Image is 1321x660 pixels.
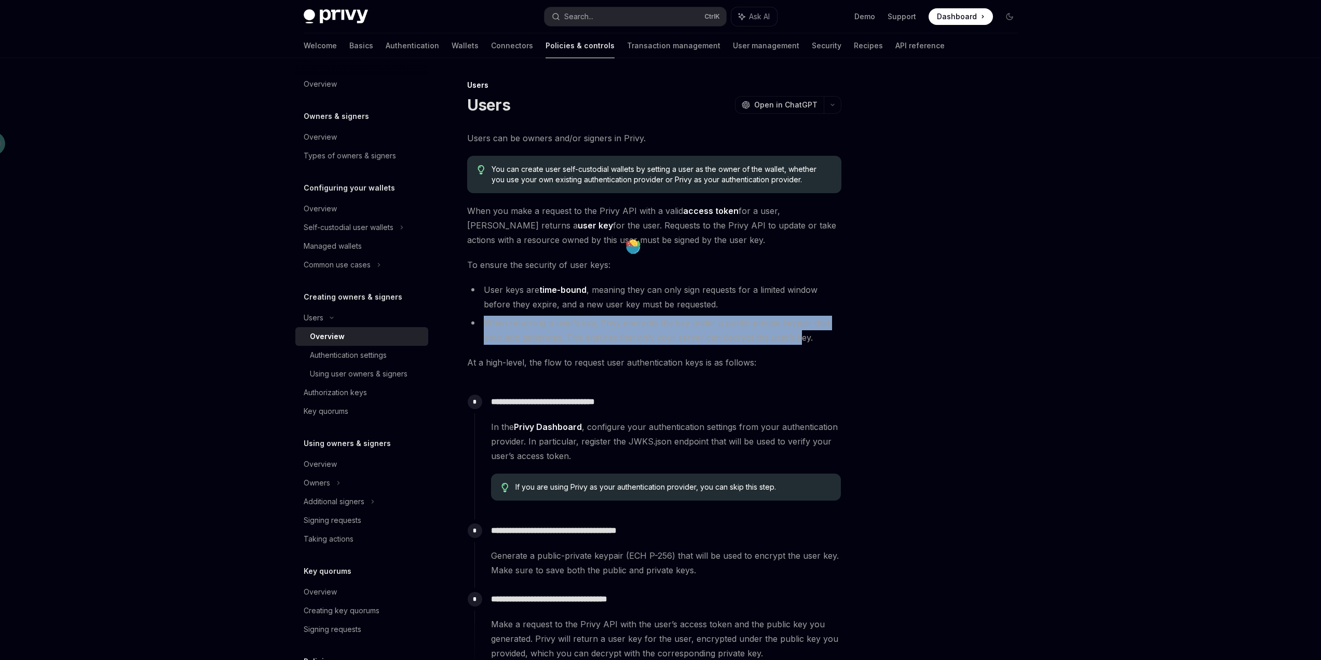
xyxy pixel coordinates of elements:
[386,33,439,58] a: Authentication
[578,220,613,231] strong: user key
[467,282,841,312] li: User keys are , meaning they can only sign requests for a limited window before they expire, and ...
[295,620,428,639] a: Signing requests
[895,33,945,58] a: API reference
[304,182,395,194] h5: Configuring your wallets
[295,402,428,421] a: Key quorums
[888,11,916,22] a: Support
[304,291,402,303] h5: Creating owners & signers
[304,386,367,399] div: Authorization keys
[304,405,348,417] div: Key quorums
[467,131,841,145] span: Users can be owners and/or signers in Privy.
[310,349,387,361] div: Authentication settings
[295,365,428,383] a: Using user owners & signers
[937,11,977,22] span: Dashboard
[754,100,818,110] span: Open in ChatGPT
[929,8,993,25] a: Dashboard
[491,548,841,577] span: Generate a public-private keypair (ECH P-256) that will be used to encrypt the user key. Make sur...
[304,495,364,508] div: Additional signers
[304,9,368,24] img: dark logo
[1001,8,1018,25] button: Toggle dark mode
[683,206,739,216] strong: access token
[304,150,396,162] div: Types of owners & signers
[304,110,369,123] h5: Owners & signers
[478,165,485,174] svg: Tip
[304,33,337,58] a: Welcome
[467,96,510,114] h1: Users
[749,11,770,22] span: Ask AI
[515,482,830,492] span: If you are using Privy as your authentication provider, you can skip this step.
[304,131,337,143] div: Overview
[491,33,533,58] a: Connectors
[704,12,720,21] span: Ctrl K
[546,33,615,58] a: Policies & controls
[304,477,330,489] div: Owners
[304,259,371,271] div: Common use cases
[452,33,479,58] a: Wallets
[854,11,875,22] a: Demo
[295,583,428,601] a: Overview
[733,33,799,58] a: User management
[295,199,428,218] a: Overview
[304,240,362,252] div: Managed wallets
[295,346,428,365] a: Authentication settings
[304,586,337,598] div: Overview
[295,327,428,346] a: Overview
[467,204,841,247] span: When you make a request to the Privy API with a valid for a user, [PERSON_NAME] returns a for the...
[467,316,841,345] li: When returning a user’s key, Privy encrypts the key under a public-private keypair that your app ...
[310,368,407,380] div: Using user owners & signers
[304,514,361,527] div: Signing requests
[304,533,353,545] div: Taking actions
[627,33,720,58] a: Transaction management
[304,623,361,636] div: Signing requests
[735,96,824,114] button: Open in ChatGPT
[731,7,777,26] button: Ask AI
[295,237,428,255] a: Managed wallets
[304,458,337,470] div: Overview
[295,128,428,146] a: Overview
[304,203,337,215] div: Overview
[304,78,337,90] div: Overview
[501,483,509,492] svg: Tip
[544,7,726,26] button: Search...CtrlK
[295,511,428,530] a: Signing requests
[310,330,345,343] div: Overview
[539,285,587,295] strong: time-bound
[467,258,841,272] span: To ensure the security of user keys:
[295,383,428,402] a: Authorization keys
[304,312,323,324] div: Users
[295,530,428,548] a: Taking actions
[854,33,883,58] a: Recipes
[514,422,582,433] a: Privy Dashboard
[349,33,373,58] a: Basics
[564,10,593,23] div: Search...
[304,437,391,450] h5: Using owners & signers
[295,146,428,165] a: Types of owners & signers
[295,455,428,474] a: Overview
[304,604,379,617] div: Creating key quorums
[492,164,830,185] span: You can create user self-custodial wallets by setting a user as the owner of the wallet, whether ...
[467,80,841,90] div: Users
[304,221,393,234] div: Self-custodial user wallets
[295,75,428,93] a: Overview
[295,601,428,620] a: Creating key quorums
[812,33,841,58] a: Security
[491,420,841,463] span: In the , configure your authentication settings from your authentication provider. In particular,...
[467,355,841,370] span: At a high-level, the flow to request user authentication keys is as follows:
[304,565,351,577] h5: Key quorums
